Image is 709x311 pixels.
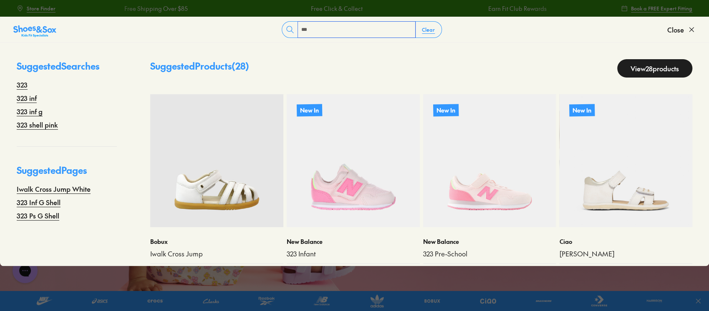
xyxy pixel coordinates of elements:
a: [PERSON_NAME] [559,249,692,258]
span: ( 28 ) [232,60,249,72]
p: New In [297,104,322,116]
a: Earn Fit Club Rewards [487,4,545,13]
iframe: Gorgias live chat messenger [8,255,42,286]
a: New In [423,94,556,227]
a: 323 Inf G Shell [17,197,61,207]
a: 323 Infant [287,249,420,258]
a: 323 Pre-School [423,249,556,258]
p: New Balance [287,237,420,246]
p: Suggested Products [150,59,249,78]
a: 323 inf [17,93,37,103]
a: View28products [617,59,692,78]
a: New In [559,94,692,227]
a: Free Click & Collect [310,4,361,13]
a: Iwalk Cross Jump [150,249,283,258]
button: Clear [415,22,442,37]
a: 323 [17,80,28,90]
p: New Balance [423,237,556,246]
a: Book a FREE Expert Fitting [621,1,692,16]
a: Shoes &amp; Sox [13,23,56,36]
a: Iwalk Cross Jump White [17,184,91,194]
img: SNS_Logo_Responsive.svg [13,25,56,38]
a: 323 inf g [17,106,43,116]
span: Book a FREE Expert Fitting [631,5,692,12]
p: New In [433,104,458,116]
p: New In [569,104,595,116]
a: 323 Ps G Shell [17,211,59,221]
span: Close [667,25,684,35]
p: Ciao [559,237,692,246]
p: Bobux [150,237,283,246]
a: 323 shell pink [17,120,58,130]
span: Store Finder [27,5,56,12]
a: Store Finder [17,1,56,16]
a: New In [287,94,420,227]
a: Free Shipping Over $85 [123,4,187,13]
p: Suggested Pages [17,163,117,184]
p: Suggested Searches [17,59,117,80]
button: Close [667,20,696,39]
